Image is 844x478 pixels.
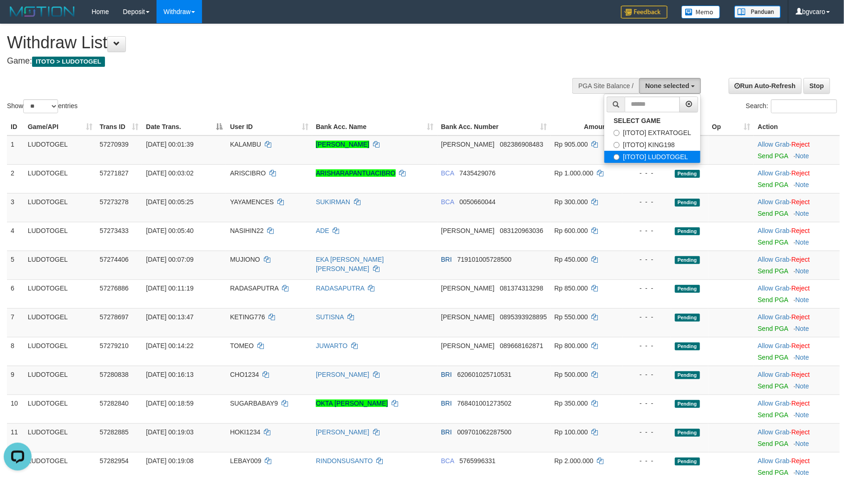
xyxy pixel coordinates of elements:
[734,6,781,18] img: panduan.png
[555,284,588,292] span: Rp 850.000
[230,457,261,465] span: LEBAY009
[146,371,193,378] span: [DATE] 00:16:13
[604,127,700,139] label: [ITOTO] EXTRATOGEL
[100,371,129,378] span: 57280838
[626,197,667,207] div: - - -
[7,5,78,19] img: MOTION_logo.png
[675,458,700,465] span: Pending
[758,313,789,321] a: Allow Grab
[804,78,830,94] a: Stop
[758,198,791,206] span: ·
[100,457,129,465] span: 57282954
[226,118,312,136] th: User ID: activate to sort column ascending
[316,313,344,321] a: SUTISNA
[758,256,789,263] a: Allow Grab
[441,227,495,234] span: [PERSON_NAME]
[7,136,24,165] td: 1
[316,198,350,206] a: SUKIRMAN
[24,251,96,279] td: LUDOTOGEL
[96,118,143,136] th: Trans ID: activate to sort column ascending
[758,469,788,476] a: Send PGA
[441,313,495,321] span: [PERSON_NAME]
[23,99,58,113] select: Showentries
[758,227,791,234] span: ·
[230,313,265,321] span: KETING776
[458,400,512,407] span: Copy 768401001273502 to clipboard
[100,284,129,292] span: 57276886
[555,342,588,349] span: Rp 800.000
[146,141,193,148] span: [DATE] 00:01:39
[7,366,24,394] td: 9
[758,296,788,304] a: Send PGA
[441,256,452,263] span: BRI
[626,168,667,178] div: - - -
[792,342,810,349] a: Reject
[758,198,789,206] a: Allow Grab
[758,342,789,349] a: Allow Grab
[146,198,193,206] span: [DATE] 00:05:25
[24,118,96,136] th: Game/API: activate to sort column ascending
[795,440,809,447] a: Note
[758,284,791,292] span: ·
[441,457,454,465] span: BCA
[729,78,802,94] a: Run Auto-Refresh
[459,198,496,206] span: Copy 0050660044 to clipboard
[146,169,193,177] span: [DATE] 00:03:02
[459,169,496,177] span: Copy 7435429076 to clipboard
[555,371,588,378] span: Rp 500.000
[604,115,700,127] a: SELECT GAME
[795,210,809,217] a: Note
[441,342,495,349] span: [PERSON_NAME]
[758,169,789,177] a: Allow Grab
[754,136,840,165] td: ·
[758,227,789,234] a: Allow Grab
[555,141,588,148] span: Rp 905.000
[441,198,454,206] span: BCA
[7,118,24,136] th: ID
[230,169,266,177] span: ARISCIBRO
[792,227,810,234] a: Reject
[792,198,810,206] a: Reject
[555,428,588,436] span: Rp 100.000
[758,371,789,378] a: Allow Grab
[795,411,809,419] a: Note
[792,428,810,436] a: Reject
[24,423,96,452] td: LUDOTOGEL
[758,411,788,419] a: Send PGA
[754,337,840,366] td: ·
[24,164,96,193] td: LUDOTOGEL
[7,99,78,113] label: Show entries
[675,256,700,264] span: Pending
[572,78,639,94] div: PGA Site Balance /
[230,256,260,263] span: MUJIONO
[758,284,789,292] a: Allow Grab
[795,325,809,332] a: Note
[626,399,667,408] div: - - -
[555,227,588,234] span: Rp 600.000
[675,170,700,178] span: Pending
[142,118,226,136] th: Date Trans.: activate to sort column descending
[795,152,809,160] a: Note
[758,267,788,275] a: Send PGA
[100,313,129,321] span: 57278697
[441,371,452,378] span: BRI
[7,279,24,308] td: 6
[100,227,129,234] span: 57273433
[230,284,278,292] span: RADASAPUTRA
[316,256,384,272] a: EKA [PERSON_NAME] [PERSON_NAME]
[758,210,788,217] a: Send PGA
[792,256,810,263] a: Reject
[746,99,837,113] label: Search:
[230,141,261,148] span: KALAMBU
[458,371,512,378] span: Copy 620601025710531 to clipboard
[146,428,193,436] span: [DATE] 00:19:03
[792,284,810,292] a: Reject
[675,285,700,293] span: Pending
[675,371,700,379] span: Pending
[146,457,193,465] span: [DATE] 00:19:08
[675,400,700,408] span: Pending
[555,256,588,263] span: Rp 450.000
[758,457,791,465] span: ·
[795,469,809,476] a: Note
[758,181,788,188] a: Send PGA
